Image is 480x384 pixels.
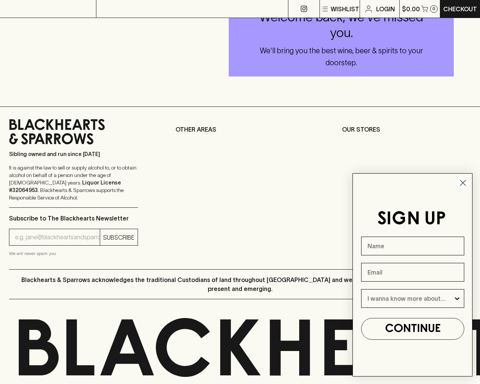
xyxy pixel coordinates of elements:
button: CONTINUE [361,318,464,340]
p: Checkout [443,4,477,13]
input: I wanna know more about... [367,289,453,307]
p: Blackhearts & Sparrows acknowledges the traditional Custodians of land throughout [GEOGRAPHIC_DAT... [15,275,465,293]
p: $0.00 [402,4,420,13]
h4: Welcome back, we've missed you. [256,9,427,41]
p: Wishlist [331,4,359,13]
input: Email [361,263,464,282]
p: SUBSCRIBE [103,233,135,242]
input: Name [361,237,464,255]
p: We will never spam you [9,250,138,257]
p: Login [376,4,395,13]
p: Sibling owned and run since [DATE] [9,150,138,158]
button: SUBSCRIBE [100,229,138,245]
p: ⠀ [96,4,103,13]
h6: We'll bring you the best wine, beer & spirits to your doorstep. [256,45,427,69]
p: It is against the law to sell or supply alcohol to, or to obtain alcohol on behalf of a person un... [9,164,138,201]
p: OUR STORES [342,125,471,134]
div: FLYOUT Form [345,166,480,384]
p: 0 [432,7,435,11]
p: Subscribe to The Blackhearts Newsletter [9,214,138,223]
input: e.g. jane@blackheartsandsparrows.com.au [15,231,100,243]
button: Close dialog [456,176,469,189]
p: OTHER AREAS [175,125,304,134]
button: Show Options [453,289,461,307]
span: SIGN UP [377,211,446,228]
